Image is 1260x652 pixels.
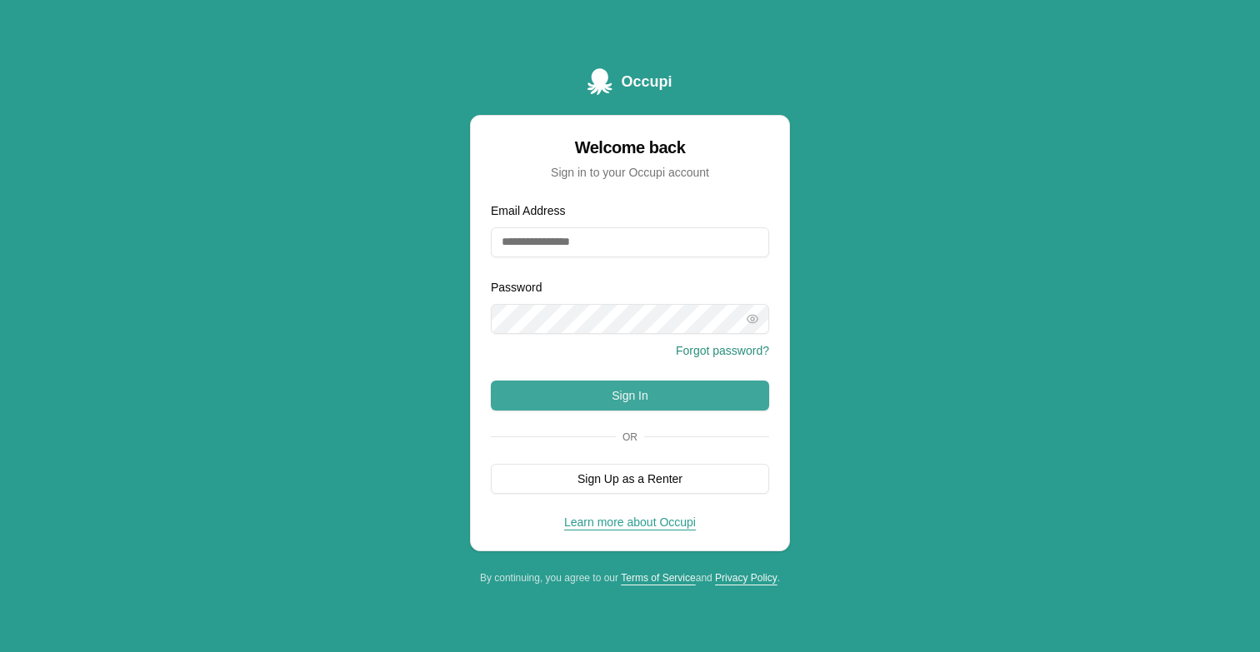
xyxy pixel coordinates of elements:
a: Occupi [587,68,672,95]
button: Sign In [491,381,769,411]
a: Privacy Policy [715,572,777,584]
button: Sign Up as a Renter [491,464,769,494]
a: Terms of Service [621,572,695,584]
label: Password [491,281,542,294]
span: Or [616,431,644,444]
div: By continuing, you agree to our and . [470,571,790,585]
button: Forgot password? [676,342,769,359]
label: Email Address [491,204,565,217]
div: Sign in to your Occupi account [491,164,769,181]
a: Learn more about Occupi [564,515,696,529]
div: Welcome back [491,136,769,159]
span: Occupi [621,70,672,93]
